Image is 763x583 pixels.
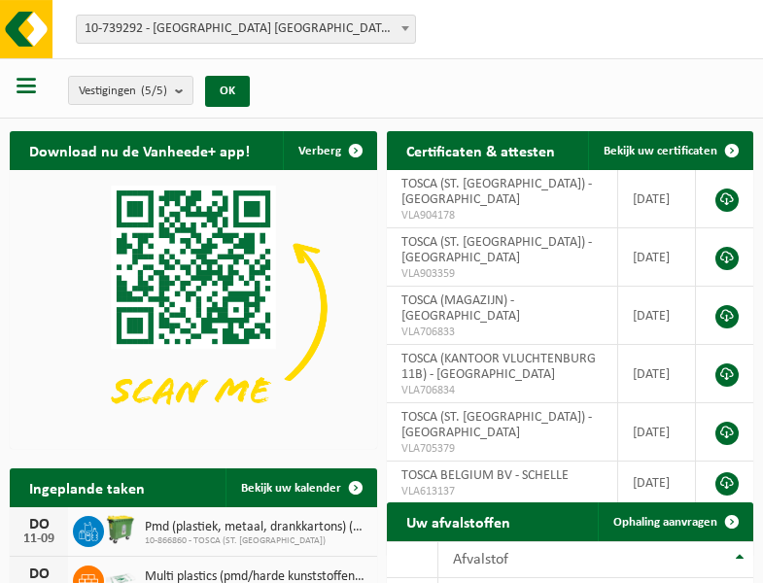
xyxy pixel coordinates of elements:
span: Ophaling aanvragen [613,516,717,529]
h2: Ingeplande taken [10,468,164,506]
span: Bekijk uw kalender [241,482,341,495]
span: VLA705379 [401,441,604,457]
span: Bekijk uw certificaten [604,145,717,157]
span: VLA904178 [401,208,604,223]
span: VLA706833 [401,325,604,340]
img: WB-0770-HPE-GN-50 [104,513,137,546]
span: TOSCA (ST. [GEOGRAPHIC_DATA]) - [GEOGRAPHIC_DATA] [401,235,592,265]
div: DO [19,517,58,532]
h2: Download nu de Vanheede+ app! [10,131,269,169]
a: Ophaling aanvragen [598,502,751,541]
span: 10-866860 - TOSCA (ST. [GEOGRAPHIC_DATA]) [145,535,367,547]
span: TOSCA BELGIUM BV - SCHELLE [401,468,569,483]
td: [DATE] [618,345,696,403]
div: 11-09 [19,532,58,546]
td: [DATE] [618,287,696,345]
td: [DATE] [618,462,696,504]
span: TOSCA (ST. [GEOGRAPHIC_DATA]) - [GEOGRAPHIC_DATA] [401,410,592,440]
div: DO [19,566,58,582]
span: Verberg [298,145,341,157]
td: [DATE] [618,403,696,462]
span: TOSCA (ST. [GEOGRAPHIC_DATA]) - [GEOGRAPHIC_DATA] [401,177,592,207]
span: VLA706834 [401,383,604,398]
span: Afvalstof [453,552,508,567]
button: Verberg [283,131,375,170]
span: TOSCA (MAGAZIJN) - [GEOGRAPHIC_DATA] [401,293,520,324]
a: Bekijk uw kalender [225,468,375,507]
span: VLA903359 [401,266,604,282]
span: 10-739292 - TOSCA BELGIUM BV - SCHELLE [77,16,415,43]
td: [DATE] [618,228,696,287]
button: OK [205,76,250,107]
h2: Uw afvalstoffen [387,502,530,540]
h2: Certificaten & attesten [387,131,574,169]
span: Pmd (plastiek, metaal, drankkartons) (bedrijven) [145,520,367,535]
a: Bekijk uw certificaten [588,131,751,170]
img: Download de VHEPlus App [10,170,377,445]
span: 10-739292 - TOSCA BELGIUM BV - SCHELLE [76,15,416,44]
span: VLA613137 [401,484,604,499]
count: (5/5) [141,85,167,97]
span: TOSCA (KANTOOR VLUCHTENBURG 11B) - [GEOGRAPHIC_DATA] [401,352,596,382]
button: Vestigingen(5/5) [68,76,193,105]
span: Vestigingen [79,77,167,106]
td: [DATE] [618,170,696,228]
